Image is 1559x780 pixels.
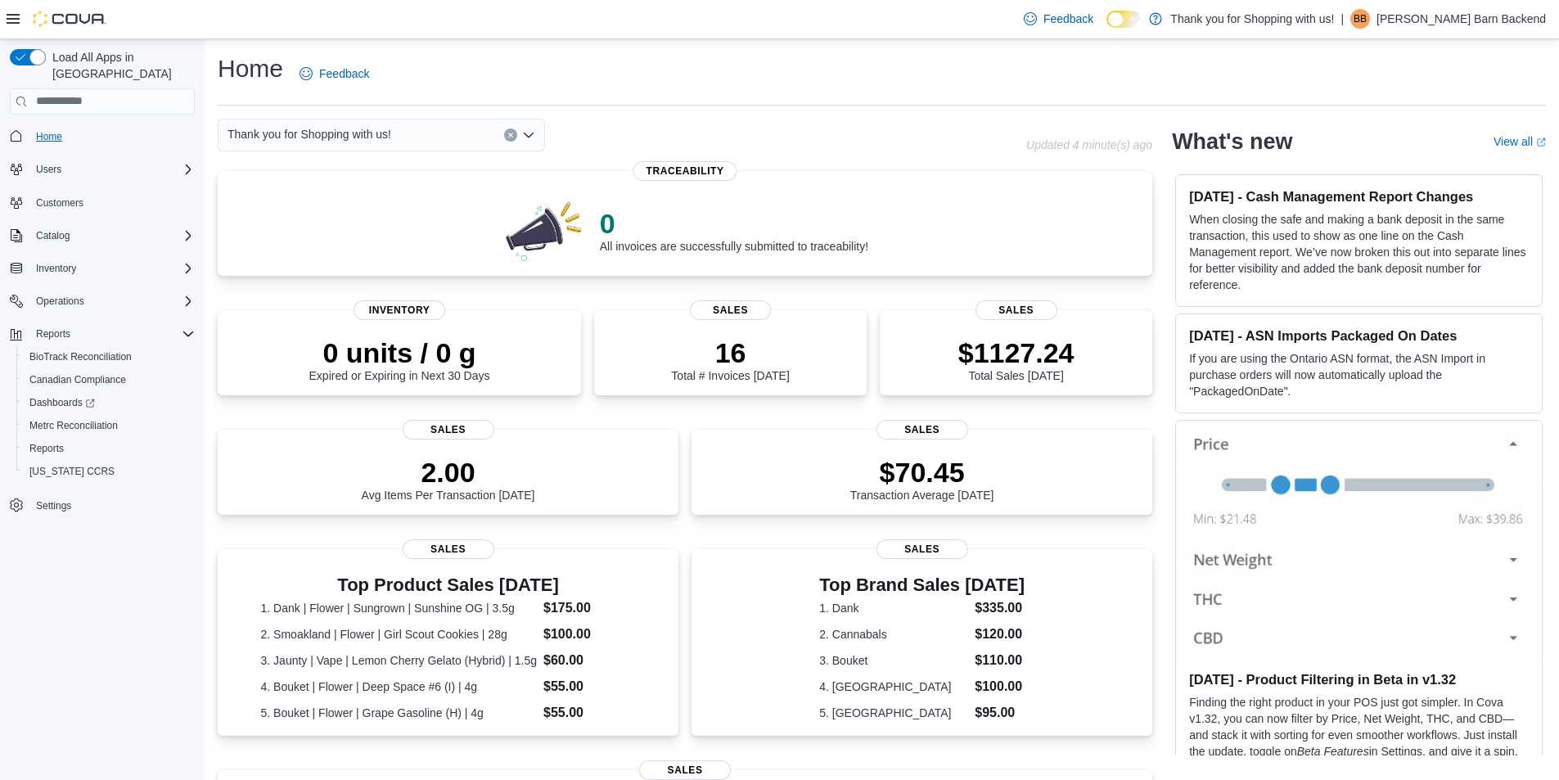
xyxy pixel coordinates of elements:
[36,262,76,275] span: Inventory
[36,295,84,308] span: Operations
[975,624,1025,644] dd: $120.00
[3,124,201,148] button: Home
[228,124,391,144] span: Thank you for Shopping with us!
[46,49,195,82] span: Load All Apps in [GEOGRAPHIC_DATA]
[29,324,195,344] span: Reports
[29,126,195,147] span: Home
[36,499,71,512] span: Settings
[522,128,535,142] button: Open list of options
[29,127,69,147] a: Home
[1026,138,1152,151] p: Updated 4 minute(s) ago
[29,160,68,179] button: Users
[3,322,201,345] button: Reports
[362,456,535,489] p: 2.00
[261,679,537,695] dt: 4. Bouket | Flower | Deep Space #6 (I) | 4g
[23,439,70,458] a: Reports
[29,226,195,246] span: Catalog
[309,336,490,369] p: 0 units / 0 g
[29,193,90,213] a: Customers
[261,705,537,721] dt: 5. Bouket | Flower | Grape Gasoline (H) | 4g
[16,391,201,414] a: Dashboards
[3,257,201,280] button: Inventory
[690,300,772,320] span: Sales
[633,161,737,181] span: Traceability
[819,600,968,616] dt: 1. Dank
[23,462,121,481] a: [US_STATE] CCRS
[1017,2,1100,35] a: Feedback
[36,130,62,143] span: Home
[1106,28,1107,29] span: Dark Mode
[639,760,731,780] span: Sales
[1536,138,1546,147] svg: External link
[543,703,636,723] dd: $55.00
[23,393,101,413] a: Dashboards
[23,370,133,390] a: Canadian Compliance
[975,598,1025,618] dd: $335.00
[543,651,636,670] dd: $60.00
[10,118,195,560] nav: Complex example
[29,350,132,363] span: BioTrack Reconciliation
[958,336,1075,369] p: $1127.24
[16,345,201,368] button: BioTrack Reconciliation
[975,651,1025,670] dd: $110.00
[1297,745,1369,758] em: Beta Features
[976,300,1057,320] span: Sales
[504,128,517,142] button: Clear input
[23,462,195,481] span: Washington CCRS
[218,52,283,85] h1: Home
[29,373,126,386] span: Canadian Compliance
[29,494,195,515] span: Settings
[975,677,1025,697] dd: $100.00
[29,291,195,311] span: Operations
[29,291,91,311] button: Operations
[1189,188,1529,205] h3: [DATE] - Cash Management Report Changes
[671,336,789,382] div: Total # Invoices [DATE]
[850,456,994,489] p: $70.45
[1189,327,1529,344] h3: [DATE] - ASN Imports Packaged On Dates
[23,347,195,367] span: BioTrack Reconciliation
[1106,11,1141,28] input: Dark Mode
[3,224,201,247] button: Catalog
[29,259,83,278] button: Inventory
[23,416,124,435] a: Metrc Reconciliation
[261,626,537,642] dt: 2. Smoakland | Flower | Girl Scout Cookies | 28g
[1350,9,1370,29] div: Budd Barn Backend
[29,496,78,516] a: Settings
[3,290,201,313] button: Operations
[36,163,61,176] span: Users
[354,300,445,320] span: Inventory
[36,229,70,242] span: Catalog
[29,259,195,278] span: Inventory
[261,600,537,616] dt: 1. Dank | Flower | Sungrown | Sunshine OG | 3.5g
[33,11,106,27] img: Cova
[403,539,494,559] span: Sales
[600,207,868,253] div: All invoices are successfully submitted to traceability!
[502,197,587,263] img: 0
[261,575,636,595] h3: Top Product Sales [DATE]
[29,396,95,409] span: Dashboards
[671,336,789,369] p: 16
[403,420,494,440] span: Sales
[36,327,70,340] span: Reports
[1189,671,1529,688] h3: [DATE] - Product Filtering in Beta in v1.32
[600,207,868,240] p: 0
[29,465,115,478] span: [US_STATE] CCRS
[23,347,138,367] a: BioTrack Reconciliation
[29,226,76,246] button: Catalog
[543,598,636,618] dd: $175.00
[1189,211,1529,293] p: When closing the safe and making a bank deposit in the same transaction, this used to show as one...
[1170,9,1334,29] p: Thank you for Shopping with us!
[36,196,83,210] span: Customers
[23,393,195,413] span: Dashboards
[261,652,537,669] dt: 3. Jaunty | Vape | Lemon Cherry Gelato (Hybrid) | 1.5g
[29,192,195,213] span: Customers
[1189,350,1529,399] p: If you are using the Ontario ASN format, the ASN Import in purchase orders will now automatically...
[543,624,636,644] dd: $100.00
[876,539,968,559] span: Sales
[819,626,968,642] dt: 2. Cannabals
[3,191,201,214] button: Customers
[29,160,195,179] span: Users
[362,456,535,502] div: Avg Items Per Transaction [DATE]
[16,460,201,483] button: [US_STATE] CCRS
[23,416,195,435] span: Metrc Reconciliation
